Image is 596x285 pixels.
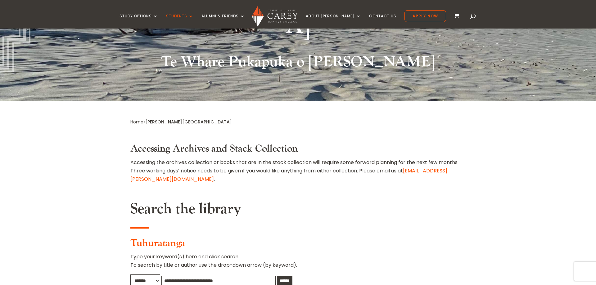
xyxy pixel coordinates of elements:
a: Study Options [120,14,158,29]
h3: Tūhuratanga [130,238,466,252]
a: Students [166,14,193,29]
img: Carey Baptist College [252,6,297,27]
h3: Accessing Archives and Stack Collection [130,143,466,158]
p: Type your keyword(s) here and click search. To search by title or author use the drop-down arrow ... [130,252,466,274]
a: Contact Us [369,14,396,29]
h2: Te Whare Pukapuka o [PERSON_NAME] [130,53,466,74]
span: » [130,119,232,125]
a: Alumni & Friends [201,14,245,29]
a: About [PERSON_NAME] [306,14,361,29]
p: Accessing the archives collection or books that are in the stack collection will require some for... [130,158,466,184]
h2: Search the library [130,200,466,221]
a: Home [130,119,143,125]
a: Apply Now [404,10,446,22]
span: [PERSON_NAME][GEOGRAPHIC_DATA] [145,119,232,125]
